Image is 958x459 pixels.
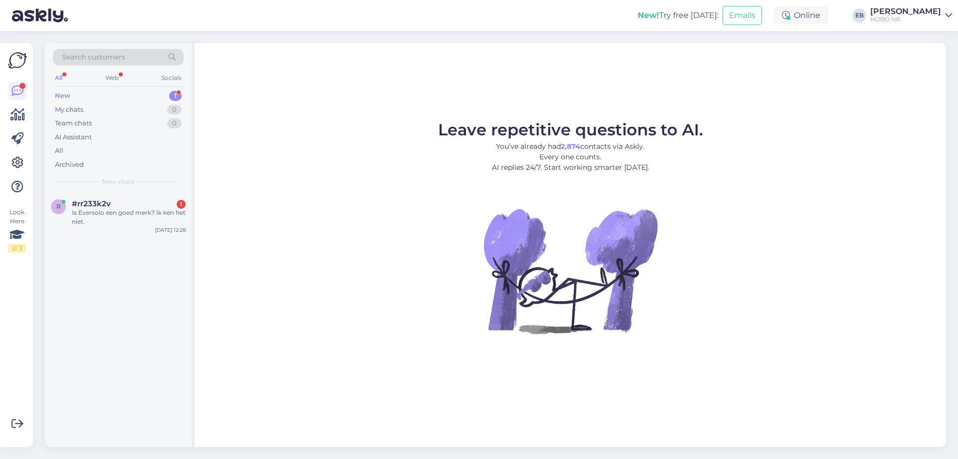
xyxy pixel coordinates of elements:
div: Try free [DATE]: [638,9,718,21]
img: No Chat active [480,181,660,361]
div: AI Assistant [55,132,92,142]
b: 2,874 [561,142,580,151]
div: Look Here [8,208,26,253]
div: New [55,91,70,101]
a: [PERSON_NAME]HOBO hifi [870,7,952,23]
span: #rr233k2v [72,199,111,208]
img: Askly Logo [8,51,27,70]
div: 1 [169,91,182,101]
span: r [56,203,61,210]
div: Team chats [55,118,92,128]
div: Archived [55,160,84,170]
button: Emails [722,6,762,25]
div: Web [103,71,121,84]
div: Socials [159,71,184,84]
span: Search customers [62,52,125,62]
div: 2 / 3 [8,244,26,253]
div: [DATE] 12:28 [155,226,186,234]
div: HOBO hifi [870,15,941,23]
div: 1 [177,200,186,209]
div: [PERSON_NAME] [870,7,941,15]
div: 0 [167,118,182,128]
b: New! [638,10,659,20]
div: Online [774,6,828,24]
p: You’ve already had contacts via Askly. Every one counts. AI replies 24/7. Start working smarter [... [438,141,703,173]
div: All [53,71,64,84]
span: New chats [102,177,134,186]
div: EB [852,8,866,22]
div: My chats [55,105,83,115]
div: 0 [167,105,182,115]
span: Leave repetitive questions to AI. [438,120,703,139]
div: All [55,146,63,156]
div: Is Eversolo een goed merk? Ik ken het niet. [72,208,186,226]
